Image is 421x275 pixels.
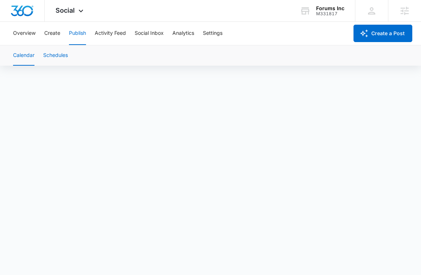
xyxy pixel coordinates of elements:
[353,25,412,42] button: Create a Post
[13,22,36,45] button: Overview
[95,22,126,45] button: Activity Feed
[135,22,164,45] button: Social Inbox
[316,11,344,16] div: account id
[203,22,222,45] button: Settings
[44,22,60,45] button: Create
[316,5,344,11] div: account name
[69,22,86,45] button: Publish
[172,22,194,45] button: Analytics
[13,45,34,66] button: Calendar
[43,45,68,66] button: Schedules
[56,7,75,14] span: Social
